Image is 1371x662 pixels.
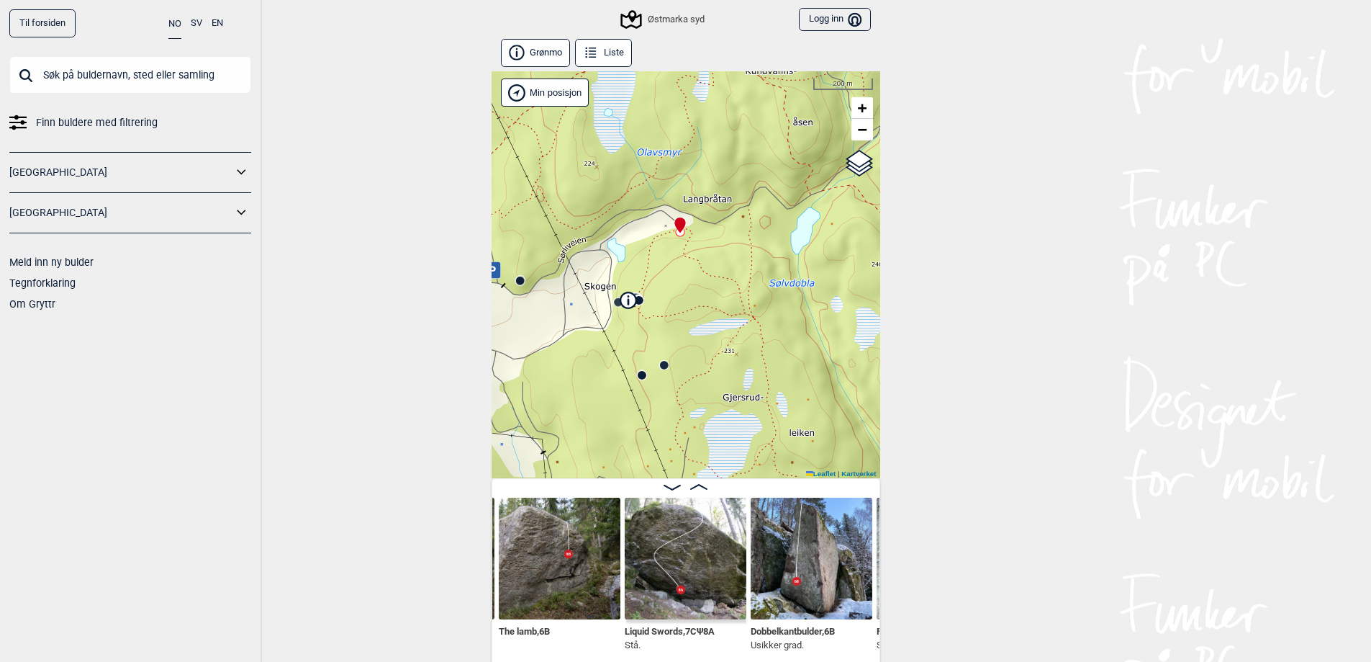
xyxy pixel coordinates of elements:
[501,39,571,67] button: Grønmo
[499,498,620,619] img: The lamb 200824
[501,79,589,107] div: Vis min posisjon
[623,11,704,28] div: Østmarka syd
[846,148,873,179] a: Layers
[9,202,232,223] a: [GEOGRAPHIC_DATA]
[499,623,550,637] span: The lamb , 6B
[9,298,55,310] a: Om Gryttr
[625,623,715,637] span: Liquid Swords , 7C Ψ 8A
[751,623,835,637] span: Dobbelkantbulder , 6B
[625,498,746,619] img: Liquid swords ss 200823
[751,638,835,653] p: Usikker grad.
[625,638,715,653] p: Stå.
[212,9,223,37] button: EN
[9,112,251,133] a: Finn buldere med filtrering
[838,470,840,478] span: |
[575,39,633,67] button: Liste
[857,99,867,117] span: +
[877,498,998,619] img: Feit pipa
[191,9,202,37] button: SV
[36,112,158,133] span: Finn buldere med filtrering
[877,638,972,653] p: Sittstart. Blokket lengst
[9,56,251,94] input: Søk på buldernavn, sted eller samling
[9,162,232,183] a: [GEOGRAPHIC_DATA]
[851,97,873,119] a: Zoom in
[806,470,836,478] a: Leaflet
[851,119,873,140] a: Zoom out
[841,470,876,478] a: Kartverket
[857,120,867,138] span: −
[9,9,76,37] a: Til forsiden
[813,79,873,90] div: 200 m
[799,8,870,32] button: Logg inn
[9,277,76,289] a: Tegnforklaring
[168,9,181,39] button: NO
[877,623,924,637] span: Feit pipa , 6B
[751,498,872,619] img: Dobbelkantbulder 210130
[9,256,94,268] a: Meld inn ny bulder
